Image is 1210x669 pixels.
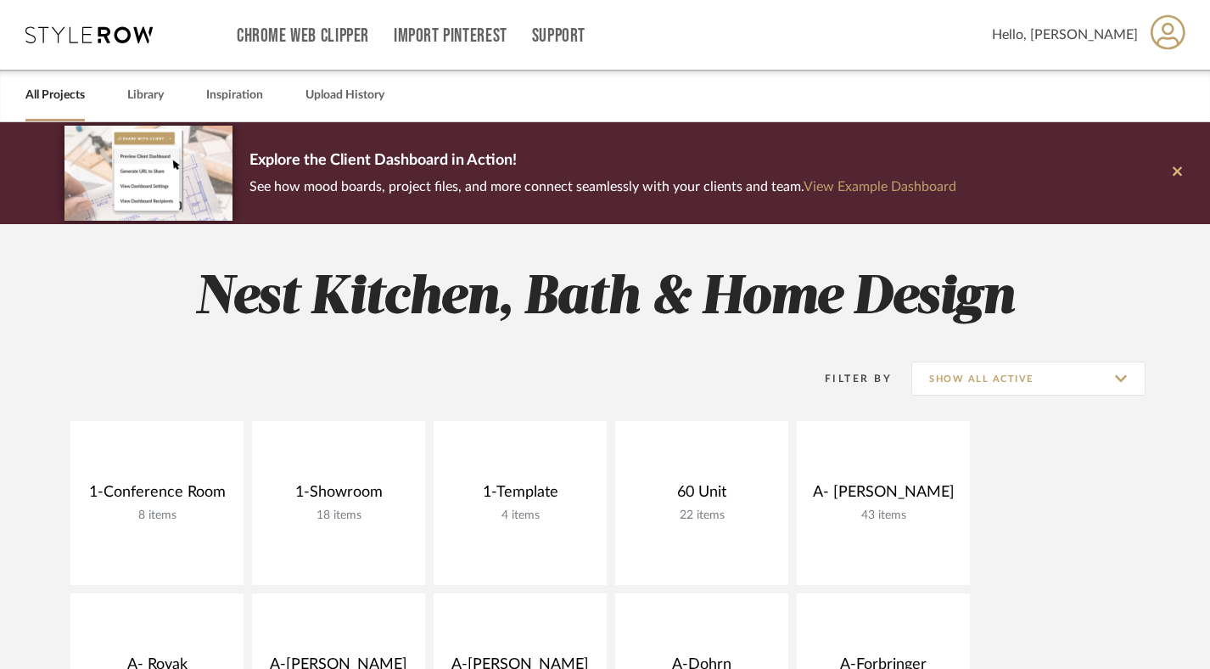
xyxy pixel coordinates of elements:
div: A- [PERSON_NAME] [810,483,956,509]
div: 43 items [810,509,956,523]
div: 22 items [629,509,775,523]
div: 18 items [266,509,412,523]
div: 1-Template [447,483,593,509]
a: Import Pinterest [394,29,507,43]
p: See how mood boards, project files, and more connect seamlessly with your clients and team. [249,175,956,199]
div: 60 Unit [629,483,775,509]
div: Filter By [803,370,892,387]
a: Inspiration [206,84,263,107]
div: 1-Conference Room [84,483,230,509]
div: 4 items [447,509,593,523]
a: All Projects [25,84,85,107]
span: Hello, [PERSON_NAME] [992,25,1138,45]
a: Support [532,29,585,43]
a: Upload History [305,84,384,107]
img: d5d033c5-7b12-40c2-a960-1ecee1989c38.png [64,126,232,220]
div: 8 items [84,509,230,523]
p: Explore the Client Dashboard in Action! [249,148,956,175]
div: 1-Showroom [266,483,412,509]
a: Chrome Web Clipper [237,29,369,43]
a: Library [127,84,164,107]
a: View Example Dashboard [804,180,956,194]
